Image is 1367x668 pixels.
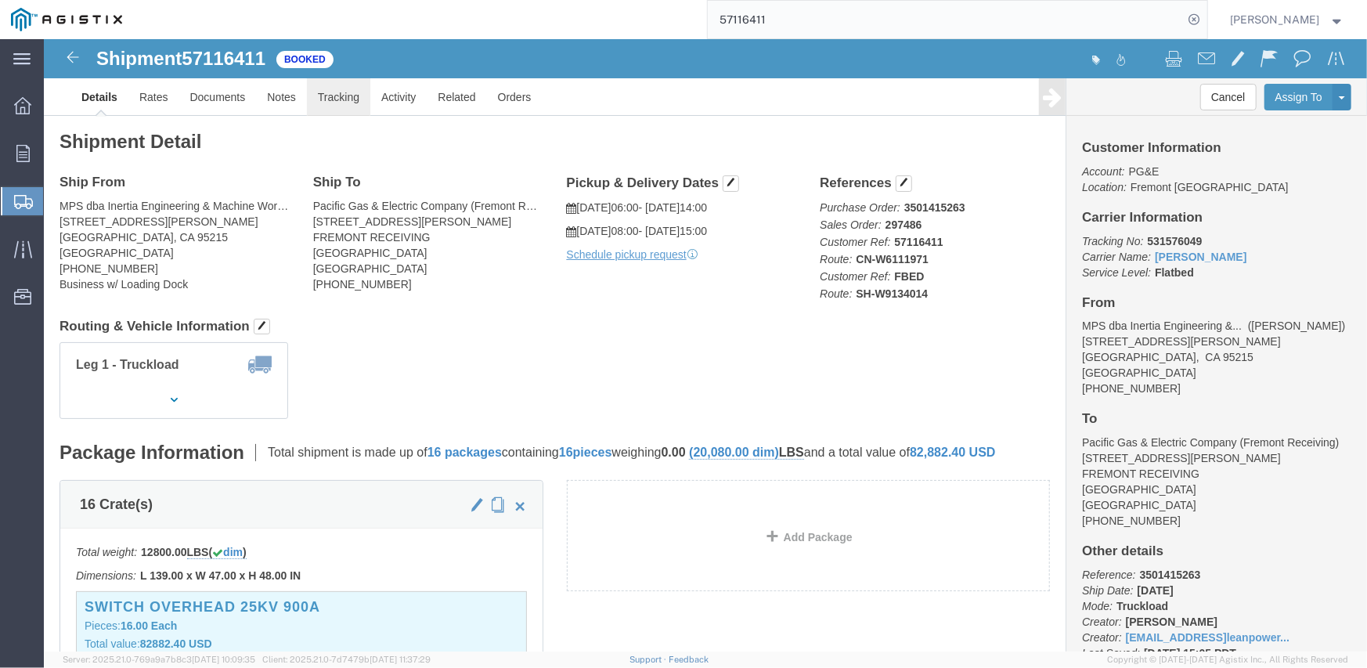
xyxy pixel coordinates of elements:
span: [DATE] 10:09:35 [192,655,255,664]
a: Feedback [669,655,709,664]
span: Server: 2025.21.0-769a9a7b8c3 [63,655,255,664]
span: Client: 2025.21.0-7d7479b [262,655,431,664]
iframe: FS Legacy Container [44,39,1367,652]
input: Search for shipment number, reference number [708,1,1184,38]
span: [DATE] 11:37:29 [370,655,431,664]
span: Chantelle Bower [1231,11,1320,28]
img: logo [11,8,122,31]
a: Support [629,655,669,664]
span: Copyright © [DATE]-[DATE] Agistix Inc., All Rights Reserved [1107,653,1348,666]
button: [PERSON_NAME] [1230,10,1346,29]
